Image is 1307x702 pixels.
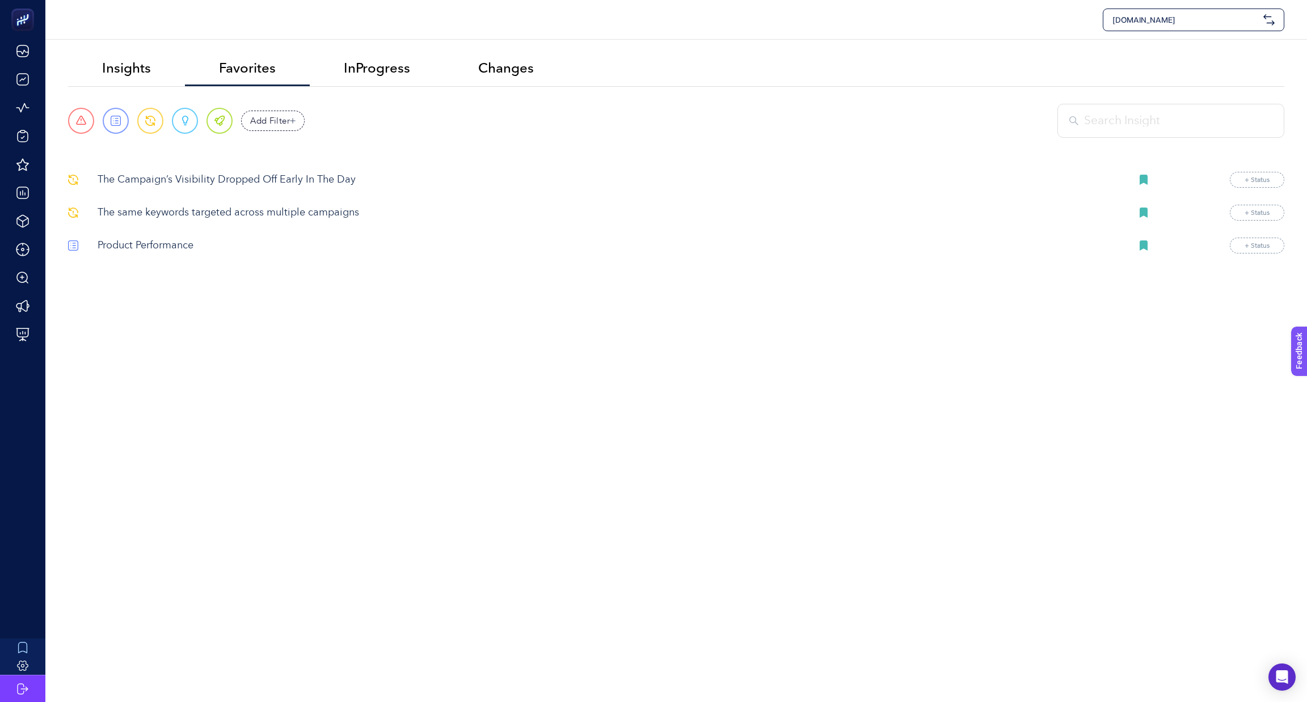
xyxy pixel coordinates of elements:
img: Bookmark icon [1140,175,1148,185]
span: [DOMAIN_NAME] [1112,14,1259,26]
span: Favorites [219,60,276,76]
p: Product Performance [98,238,1123,253]
img: add filter [290,118,296,124]
button: + Status [1230,205,1284,221]
img: svg%3e [68,240,78,251]
img: Bookmark icon [1140,208,1148,218]
div: Open Intercom Messenger [1268,663,1296,691]
img: svg%3e [68,208,78,218]
span: Add Filter [250,115,290,128]
span: Feedback [7,3,43,12]
button: + Status [1230,172,1284,188]
button: + Status [1230,238,1284,253]
img: Search Insight [1069,116,1078,125]
span: InProgress [344,60,410,76]
img: svg%3e [1263,14,1275,26]
img: svg%3e [68,175,78,185]
span: Changes [478,60,534,76]
input: Search Insight [1084,112,1272,130]
p: The same keywords targeted across multiple campaigns [98,205,1123,221]
span: Insights [102,60,151,76]
img: Bookmark icon [1140,240,1148,251]
p: The Campaign’s Visibility Dropped Off Early In The Day [98,172,1123,188]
